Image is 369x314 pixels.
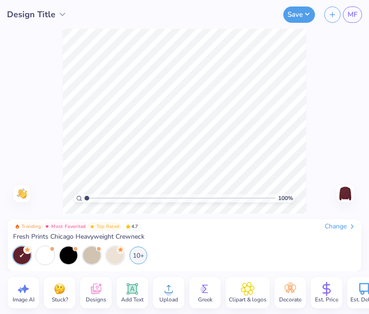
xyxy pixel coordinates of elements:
[278,194,293,202] span: 100 %
[88,222,122,231] button: Badge Button
[13,296,34,303] span: Image AI
[90,224,95,229] img: Top Rated sort
[53,282,67,296] img: Stuck?
[130,247,147,264] div: 10+
[52,296,68,303] span: Stuck?
[279,296,301,303] span: Decorate
[123,222,141,231] span: 4.7
[325,222,356,231] div: Change
[229,296,266,303] span: Clipart & logos
[13,222,43,231] button: Badge Button
[338,186,353,201] img: Back
[283,7,315,23] button: Save
[198,296,212,303] span: Greek
[159,296,178,303] span: Upload
[348,9,357,20] span: MF
[15,224,20,229] img: Trending sort
[43,222,88,231] button: Badge Button
[21,224,41,229] span: Trending
[96,224,120,229] span: Top Rated
[315,296,338,303] span: Est. Price
[7,8,55,21] span: Design Title
[86,296,106,303] span: Designs
[51,224,86,229] span: Most Favorited
[343,7,362,23] a: MF
[13,233,144,241] span: Fresh Prints Chicago Heavyweight Crewneck
[121,296,143,303] span: Add Text
[45,224,49,229] img: Most Favorited sort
